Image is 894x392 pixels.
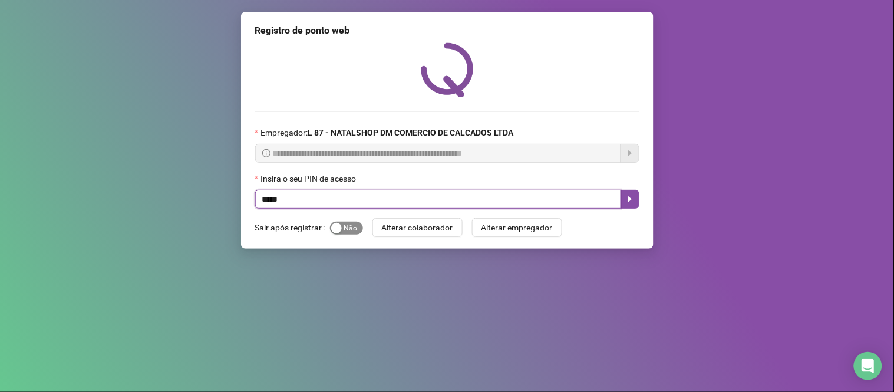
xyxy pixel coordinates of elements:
img: QRPoint [421,42,474,97]
span: Alterar colaborador [382,221,453,234]
strong: L 87 - NATALSHOP DM COMERCIO DE CALCADOS LTDA [308,128,513,137]
span: caret-right [625,195,635,204]
label: Sair após registrar [255,218,330,237]
span: Empregador : [260,126,513,139]
div: Registro de ponto web [255,24,639,38]
button: Alterar empregador [472,218,562,237]
button: Alterar colaborador [372,218,463,237]
span: info-circle [262,149,270,157]
span: Alterar empregador [481,221,553,234]
div: Open Intercom Messenger [854,352,882,380]
label: Insira o seu PIN de acesso [255,172,364,185]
